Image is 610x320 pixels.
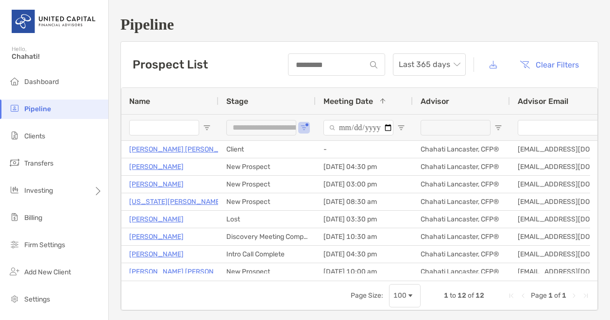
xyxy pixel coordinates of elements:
a: [PERSON_NAME] [PERSON_NAME] [129,266,239,278]
img: pipeline icon [9,102,20,114]
button: Open Filter Menu [397,124,405,132]
span: Stage [226,97,248,106]
img: dashboard icon [9,75,20,87]
a: [PERSON_NAME] [129,213,184,225]
div: Intro Call Complete [219,246,316,263]
div: Chahati Lancaster, CFP® [413,176,510,193]
a: [PERSON_NAME] [129,231,184,243]
div: [DATE] 04:30 pm [316,158,413,175]
h3: Prospect List [133,58,208,71]
div: 100 [393,291,407,300]
div: Client [219,141,316,158]
div: First Page [508,292,515,300]
div: [DATE] 10:00 am [316,263,413,280]
button: Open Filter Menu [203,124,211,132]
img: input icon [370,61,377,68]
span: 12 [457,291,466,300]
div: Discovery Meeting Complete [219,228,316,245]
div: Chahati Lancaster, CFP® [413,141,510,158]
span: 12 [475,291,484,300]
div: New Prospect [219,193,316,210]
img: settings icon [9,293,20,304]
span: Chahati! [12,52,102,61]
a: [PERSON_NAME] [129,161,184,173]
span: Transfers [24,159,53,168]
div: New Prospect [219,158,316,175]
div: [DATE] 10:30 am [316,228,413,245]
span: Advisor Email [518,97,568,106]
span: Add New Client [24,268,71,276]
span: Firm Settings [24,241,65,249]
div: Lost [219,211,316,228]
div: Chahati Lancaster, CFP® [413,193,510,210]
img: transfers icon [9,157,20,168]
div: Chahati Lancaster, CFP® [413,228,510,245]
input: Meeting Date Filter Input [323,120,393,135]
button: Open Filter Menu [300,124,308,132]
img: United Capital Logo [12,4,97,39]
span: 1 [444,291,448,300]
div: [DATE] 04:30 pm [316,246,413,263]
div: New Prospect [219,263,316,280]
div: New Prospect [219,176,316,193]
div: Page Size [389,284,421,307]
span: Advisor [421,97,449,106]
button: Open Filter Menu [494,124,502,132]
span: Pipeline [24,105,51,113]
span: Page [531,291,547,300]
div: Next Page [570,292,578,300]
span: to [450,291,456,300]
span: of [554,291,560,300]
img: investing icon [9,184,20,196]
a: [US_STATE][PERSON_NAME] [129,196,222,208]
div: Page Size: [351,291,383,300]
div: [DATE] 03:00 pm [316,176,413,193]
span: of [468,291,474,300]
div: Chahati Lancaster, CFP® [413,263,510,280]
span: 1 [562,291,566,300]
img: clients icon [9,130,20,141]
div: Previous Page [519,292,527,300]
span: 1 [548,291,553,300]
a: [PERSON_NAME] [129,178,184,190]
img: firm-settings icon [9,238,20,250]
span: Last 365 days [399,54,460,75]
span: Settings [24,295,50,303]
span: Name [129,97,150,106]
div: [DATE] 08:30 am [316,193,413,210]
h1: Pipeline [120,16,598,34]
span: Billing [24,214,42,222]
span: Clients [24,132,45,140]
div: Chahati Lancaster, CFP® [413,158,510,175]
div: [DATE] 03:30 pm [316,211,413,228]
input: Name Filter Input [129,120,199,135]
span: Investing [24,186,53,195]
div: Chahati Lancaster, CFP® [413,246,510,263]
div: - [316,141,413,158]
button: Clear Filters [512,54,586,75]
div: Last Page [582,292,590,300]
a: [PERSON_NAME] [PERSON_NAME] [129,143,239,155]
a: [PERSON_NAME] [129,248,184,260]
img: add_new_client icon [9,266,20,277]
span: Dashboard [24,78,59,86]
div: Chahati Lancaster, CFP® [413,211,510,228]
span: Meeting Date [323,97,373,106]
img: billing icon [9,211,20,223]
